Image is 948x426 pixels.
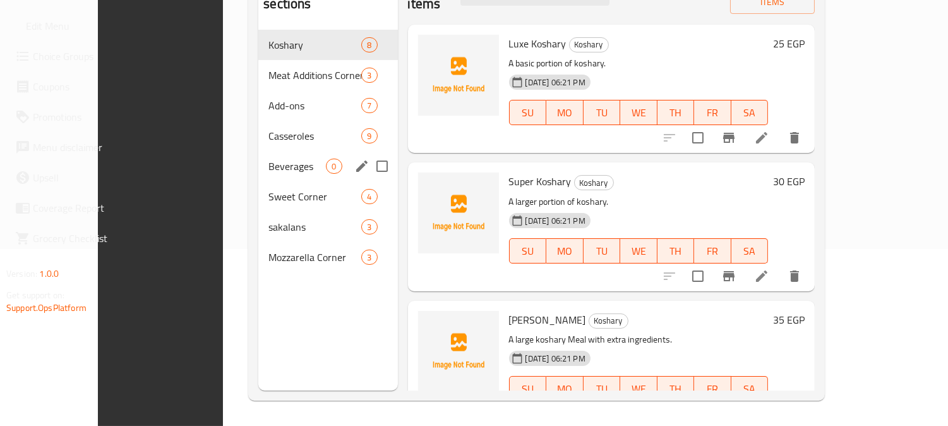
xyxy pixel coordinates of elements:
[5,162,160,193] a: Upsell
[258,25,397,277] nav: Menu sections
[731,100,769,125] button: SA
[6,287,64,303] span: Get support on:
[33,200,150,216] span: Coverage Report
[361,250,377,265] div: items
[515,380,541,398] span: SU
[714,123,744,153] button: Branch-specific-item
[362,221,376,233] span: 3
[584,376,621,401] button: TU
[515,104,541,122] span: SU
[16,11,160,41] a: Edit Menu
[575,176,613,190] span: Koshary
[509,194,769,210] p: A larger portion of koshary.
[620,238,657,264] button: WE
[362,100,376,112] span: 7
[352,157,371,176] button: edit
[26,18,150,33] span: Edit Menu
[258,151,397,181] div: Beverages0edit
[625,380,652,398] span: WE
[699,380,726,398] span: FR
[551,380,579,398] span: MO
[546,100,584,125] button: MO
[5,71,160,102] a: Coupons
[694,238,731,264] button: FR
[657,376,695,401] button: TH
[589,313,628,328] span: Koshary
[33,49,150,64] span: Choice Groups
[625,242,652,260] span: WE
[731,376,769,401] button: SA
[326,159,342,174] div: items
[5,223,160,253] a: Grocery Checklist
[754,130,769,145] a: Edit menu item
[625,104,652,122] span: WE
[6,265,37,282] span: Version:
[546,376,584,401] button: MO
[268,219,361,234] span: sakalans
[268,128,361,143] span: Casseroles
[657,238,695,264] button: TH
[33,231,150,246] span: Grocery Checklist
[361,37,377,52] div: items
[520,353,591,365] span: [DATE] 06:21 PM
[509,34,567,53] span: Luxe Koshary
[39,265,59,282] span: 1.0.0
[268,98,361,113] span: Add-ons
[574,175,614,190] div: Koshary
[699,104,726,122] span: FR
[268,68,361,83] span: Meat Additions Corner
[509,332,769,348] p: A large koshary Meal with extra ingredients.
[258,212,397,242] div: sakalans3
[714,261,744,291] button: Branch-specific-item
[5,41,160,71] a: Choice Groups
[33,170,150,185] span: Upsell
[268,189,361,204] span: Sweet Corner
[362,252,376,264] span: 3
[569,37,609,52] div: Koshary
[589,104,616,122] span: TU
[694,376,731,401] button: FR
[509,238,546,264] button: SU
[6,300,87,316] a: Support.OpsPlatform
[736,104,764,122] span: SA
[258,181,397,212] div: Sweet Corner4
[258,121,397,151] div: Casseroles9
[362,70,376,82] span: 3
[509,310,586,329] span: [PERSON_NAME]
[268,159,326,174] span: Beverages
[551,104,579,122] span: MO
[418,173,499,253] img: Super Koshary
[258,60,397,90] div: Meat Additions Corner3
[736,380,764,398] span: SA
[509,376,546,401] button: SU
[5,193,160,223] a: Coverage Report
[361,189,377,204] div: items
[663,104,690,122] span: TH
[754,269,769,284] a: Edit menu item
[258,30,397,60] div: Koshary8
[589,380,616,398] span: TU
[268,37,361,52] div: Koshary
[657,100,695,125] button: TH
[509,172,572,191] span: Super Koshary
[779,261,810,291] button: delete
[663,380,690,398] span: TH
[773,173,805,190] h6: 30 EGP
[685,263,711,289] span: Select to update
[258,242,397,272] div: Mozzarella Corner3
[509,100,546,125] button: SU
[268,250,361,265] span: Mozzarella Corner
[620,376,657,401] button: WE
[570,37,608,52] span: Koshary
[620,100,657,125] button: WE
[736,242,764,260] span: SA
[551,242,579,260] span: MO
[589,313,628,329] div: Koshary
[361,68,377,83] div: items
